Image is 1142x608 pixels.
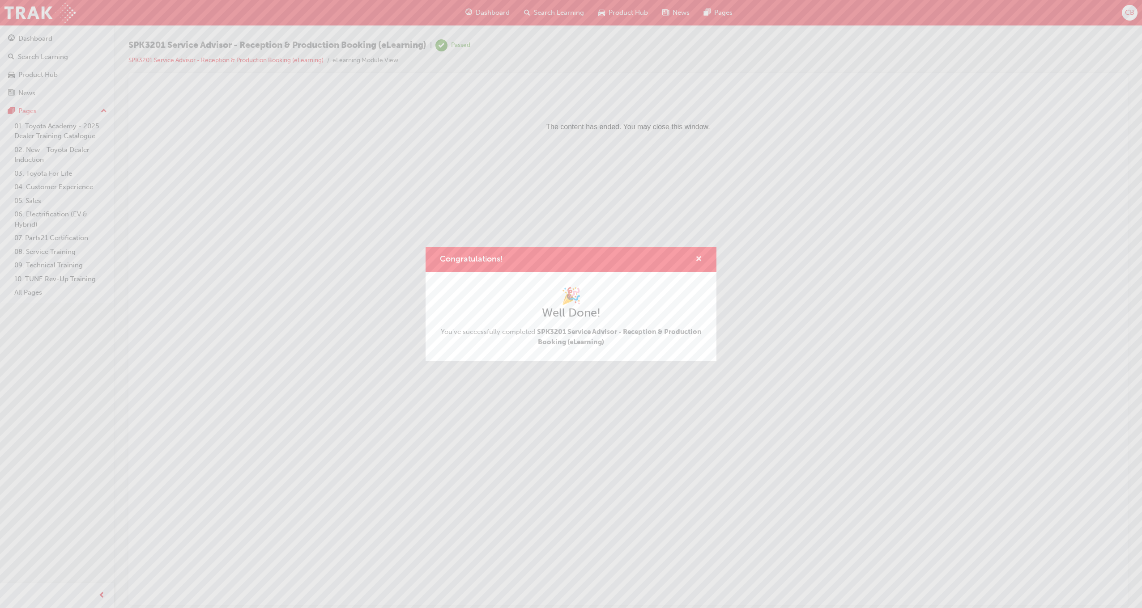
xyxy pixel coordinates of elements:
span: cross-icon [695,256,702,264]
h1: 🎉 [440,286,702,306]
span: Congratulations! [440,254,503,264]
div: Congratulations! [426,247,716,362]
span: You've successfully completed [440,327,702,347]
font: The content has ended. You may close this window. [410,36,574,43]
h2: Well Done! [440,306,702,320]
span: SPK3201 Service Advisor - Reception & Production Booking (eLearning) [537,328,702,346]
button: cross-icon [695,254,702,265]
